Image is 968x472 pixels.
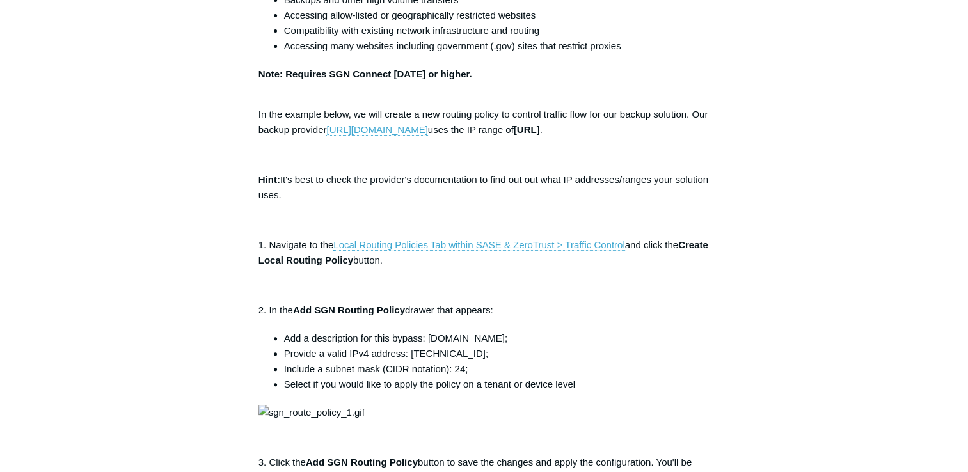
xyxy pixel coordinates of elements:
span: In the example below, we will create a new routing policy to control traffic flow for our backup ... [258,109,708,135]
img: sgn_route_policy_1.gif [258,405,365,420]
span: Include a subnet mask (CIDR notation): 24; [284,363,468,374]
span: 3. Click the [258,457,306,468]
a: Local Routing Policies Tab within SASE & ZeroTrust > Traffic Control [333,239,624,251]
li: Accessing many websites including government (.gov) sites that restrict proxies [284,38,710,54]
li: Compatibility with existing network infrastructure and routing [284,23,710,38]
span: [URL][DOMAIN_NAME] [326,124,427,135]
span: . [540,124,543,135]
span: Select if you would like to apply the policy on a tenant or device level [284,379,575,389]
span: uses the IP range of [428,124,514,135]
span: Add SGN Routing Policy [306,457,418,468]
span: Create Local Routing Policy [258,239,708,265]
li: Accessing allow-listed or geographically restricted websites [284,8,710,23]
span: button. [353,255,383,265]
span: and click the [625,239,678,250]
span: It's best to check the provider's documentation to find out out what IP addresses/ranges your sol... [258,174,708,200]
span: drawer that appears: [405,304,493,315]
span: [URL] [514,124,540,135]
a: [URL][DOMAIN_NAME] [326,124,427,136]
span: Hint: [258,174,280,185]
span: 1. Navigate to the [258,239,334,250]
span: Add a description for this bypass: [DOMAIN_NAME]; [284,333,507,343]
strong: Note: Requires SGN Connect [DATE] or higher. [258,68,472,79]
span: 2. In the [258,304,293,315]
span: Provide a valid IPv4 address: [TECHNICAL_ID]; [284,348,488,359]
span: Add SGN Routing Policy [293,304,405,315]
